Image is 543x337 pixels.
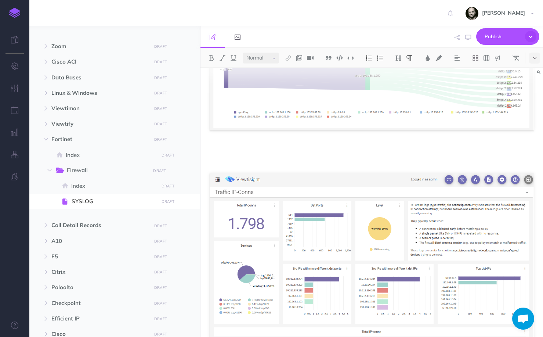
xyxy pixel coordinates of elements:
small: DRAFT [154,239,167,244]
span: Call Detail Records [51,221,147,230]
span: Fortinet [51,135,147,144]
span: A10 [51,237,147,245]
span: Zoom [51,42,147,51]
img: Alignment dropdown menu button [454,55,460,61]
button: DRAFT [152,252,170,261]
button: DRAFT [152,222,170,230]
span: Data Bases [51,73,147,82]
span: F5 [51,252,147,261]
button: DRAFT [152,315,170,323]
span: Cisco ACI [51,57,147,66]
small: DRAFT [154,254,167,259]
button: DRAFT [152,42,170,51]
img: Create table button [483,55,490,61]
small: DRAFT [154,285,167,290]
img: Text background color button [435,55,442,61]
img: Add image button [296,55,303,61]
span: Publish [485,31,521,42]
button: DRAFT [152,58,170,66]
small: DRAFT [154,60,167,64]
img: Blockquote button [325,55,332,61]
img: logo-mark.svg [9,8,20,18]
small: DRAFT [154,316,167,321]
small: DRAFT [162,184,174,189]
small: DRAFT [154,106,167,111]
small: DRAFT [162,153,174,158]
span: Viewtify [51,119,147,128]
img: Unordered list button [377,55,383,61]
button: DRAFT [152,120,170,128]
small: DRAFT [154,223,167,228]
button: DRAFT [152,283,170,292]
span: SYSLOG [72,197,156,206]
span: Index [71,182,156,190]
img: Clear styles button [513,55,519,61]
img: Underline button [230,55,237,61]
img: fYsxTL7xyiRwVNfLOwtv2ERfMyxBnxhkboQPdXU4.jpeg [466,7,478,20]
small: DRAFT [153,168,166,173]
span: Index [66,151,156,159]
span: Citrix [51,268,147,276]
img: Code block button [336,55,343,61]
button: DRAFT [159,151,177,159]
button: DRAFT [152,237,170,245]
button: DRAFT [152,299,170,308]
span: Checkpoint [51,299,147,308]
img: Paragraph button [406,55,413,61]
span: Viewtimon [51,104,147,113]
span: Efficient IP [51,314,147,323]
button: DRAFT [159,182,177,190]
img: Inline code button [347,55,354,61]
small: DRAFT [162,199,174,204]
small: DRAFT [154,270,167,275]
small: DRAFT [154,137,167,142]
small: DRAFT [154,91,167,96]
img: Add video button [307,55,314,61]
button: DRAFT [151,166,169,175]
img: Link button [285,55,292,61]
span: Firewall [67,166,145,175]
small: DRAFT [154,301,167,306]
img: Bold button [208,55,215,61]
small: DRAFT [154,44,167,49]
button: DRAFT [152,268,170,276]
button: DRAFT [159,197,177,206]
button: DRAFT [152,104,170,113]
img: Headings dropdown button [395,55,402,61]
small: DRAFT [154,332,167,337]
small: DRAFT [154,75,167,80]
img: Ordered list button [366,55,372,61]
span: Paloalto [51,283,147,292]
span: Linux & Windows [51,89,147,97]
span: [PERSON_NAME] [478,10,529,16]
small: DRAFT [154,122,167,126]
img: Callout dropdown menu button [494,55,501,61]
button: Publish [476,28,539,45]
img: Italic button [219,55,226,61]
div: Chat abierto [512,308,534,330]
button: DRAFT [152,74,170,82]
img: Text color button [424,55,431,61]
button: DRAFT [152,135,170,144]
button: DRAFT [152,89,170,97]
